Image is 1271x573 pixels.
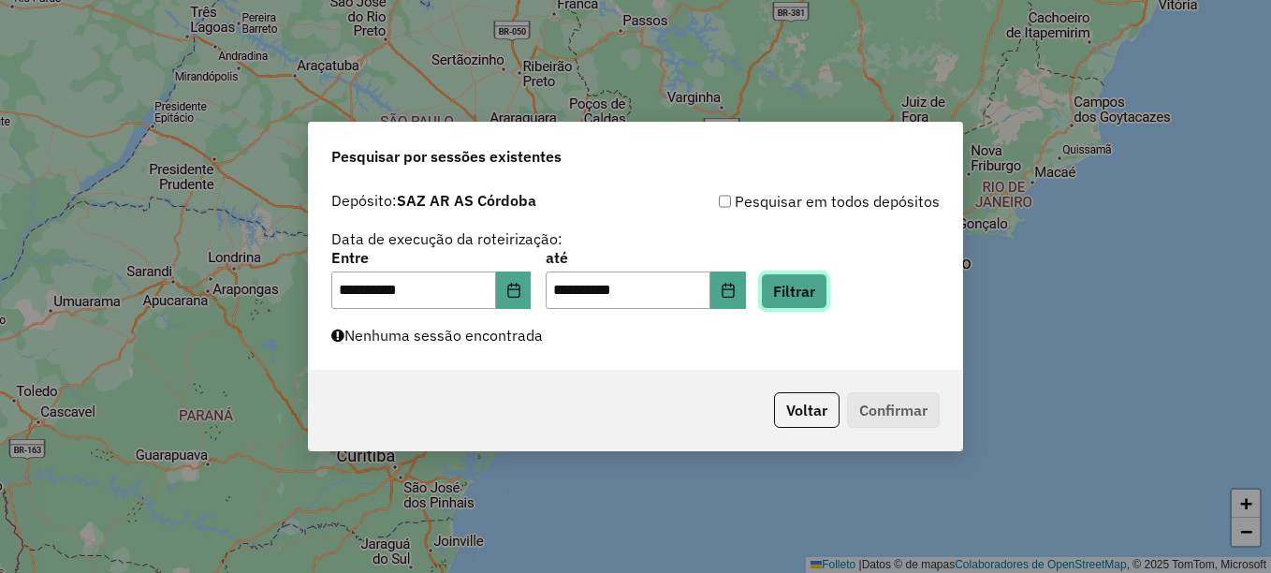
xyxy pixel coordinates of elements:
[735,190,940,213] font: Pesquisar em todos depósitos
[344,326,543,345] font: Nenhuma sessão encontrada
[331,189,536,212] label: Depósito:
[761,273,827,309] button: Filtrar
[331,145,562,168] span: Pesquisar por sessões existentes
[331,228,562,250] label: Data de execução da roteirização:
[331,246,531,269] label: Entre
[397,191,536,210] strong: SAZ AR AS Córdoba
[710,272,746,309] button: Elija la fecha
[774,392,840,428] button: Voltar
[546,246,745,269] label: até
[496,272,532,309] button: Elija la fecha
